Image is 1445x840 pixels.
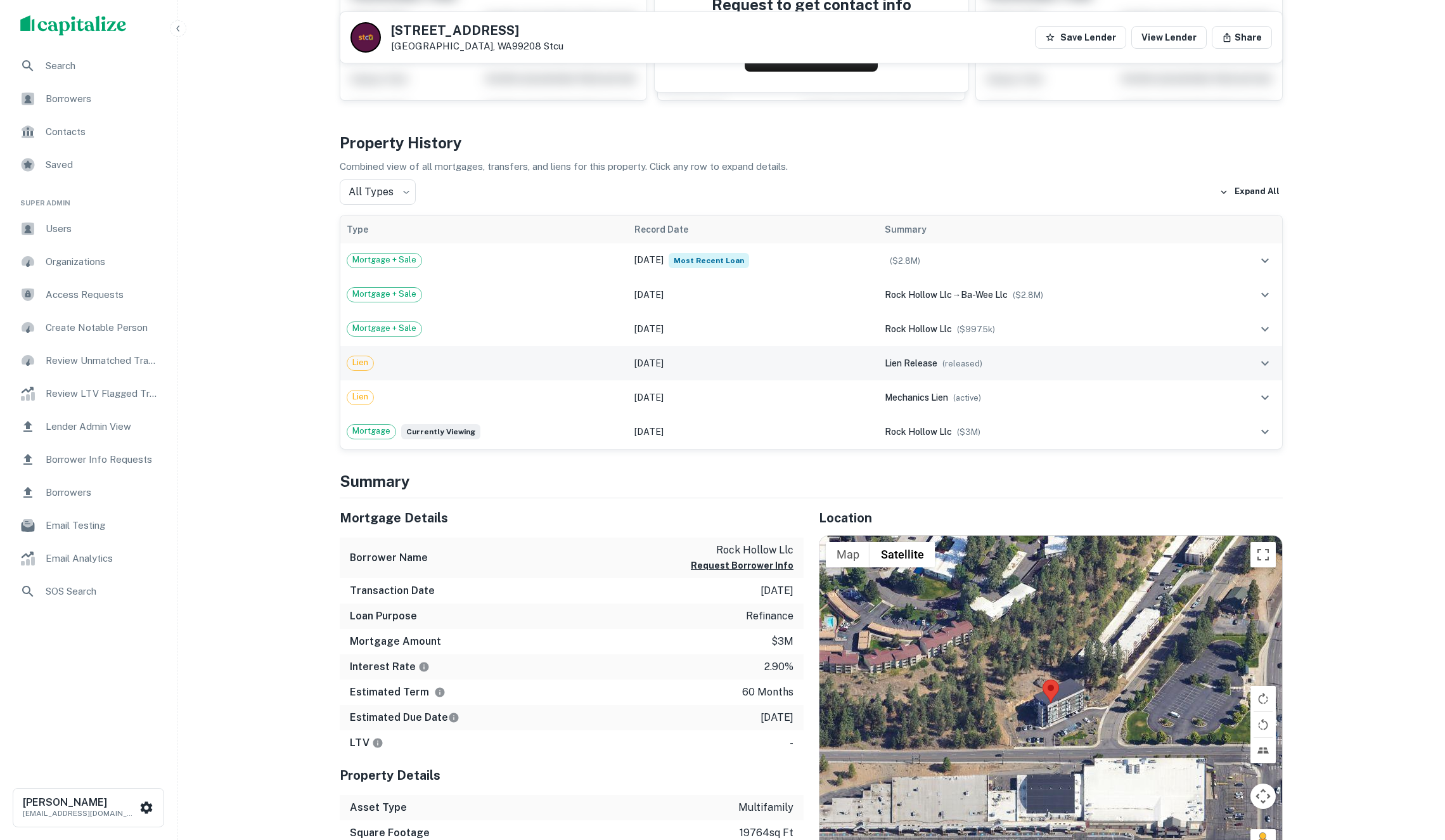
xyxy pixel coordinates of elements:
[46,386,159,401] span: Review LTV Flagged Transactions
[1013,290,1043,300] span: ($ 2.8M )
[1382,739,1445,799] iframe: Chat Widget
[46,419,159,434] span: Lender Admin View
[1250,686,1276,711] button: Rotate map clockwise
[350,550,428,565] h6: Borrower Name
[10,84,167,114] a: Borrowers
[826,542,870,567] button: Show street map
[10,378,167,409] a: Review LTV Flagged Transactions
[20,15,127,36] img: capitalize-logo.png
[340,131,1283,154] h4: Property History
[764,659,793,675] p: 2.90%
[771,634,793,649] p: $3m
[1216,183,1283,202] button: Expand All
[885,392,948,403] span: mechanics lien
[761,583,793,598] p: [DATE]
[350,634,441,649] h6: Mortgage Amount
[628,346,878,380] td: [DATE]
[10,346,167,376] a: Review Unmatched Transactions
[10,313,167,343] a: Create Notable Person
[10,214,167,244] a: Users
[350,583,435,598] h6: Transaction Date
[23,798,137,808] h6: [PERSON_NAME]
[1250,738,1276,763] button: Tilt map
[391,41,563,52] p: [GEOGRAPHIC_DATA], WA99208
[10,51,167,81] a: Search
[46,320,159,335] span: Create Notable Person
[46,551,159,566] span: Email Analytics
[691,558,793,573] button: Request Borrower Info
[10,280,167,310] a: Access Requests
[1250,784,1276,809] button: Map camera controls
[23,808,137,819] p: [EMAIL_ADDRESS][DOMAIN_NAME]
[418,661,430,673] svg: The interest rates displayed on the website are for informational purposes only and may be report...
[347,356,373,369] span: Lien
[885,288,1209,302] div: →
[340,159,1283,174] p: Combined view of all mortgages, transfers, and liens for this property. Click any row to expand d...
[340,216,628,243] th: Type
[13,788,164,827] button: [PERSON_NAME][EMAIL_ADDRESS][DOMAIN_NAME]
[544,41,563,51] a: Stcu
[391,24,563,37] h5: [STREET_ADDRESS]
[340,179,416,205] div: All Types
[448,712,459,723] svg: Estimate is based on a standard schedule for this type of loan.
[46,584,159,599] span: SOS Search
[1212,26,1272,49] button: Share
[953,393,981,403] span: ( active )
[434,687,446,698] svg: Term is based on a standard schedule for this type of loan.
[628,415,878,449] td: [DATE]
[46,91,159,107] span: Borrowers
[628,312,878,346] td: [DATE]
[669,253,749,268] span: Most Recent Loan
[46,254,159,269] span: Organizations
[46,353,159,368] span: Review Unmatched Transactions
[628,243,878,278] td: [DATE]
[761,710,793,725] p: [DATE]
[10,444,167,475] div: Borrower Info Requests
[46,58,159,74] span: Search
[347,391,373,403] span: Lien
[628,278,878,312] td: [DATE]
[46,485,159,500] span: Borrowers
[10,411,167,442] a: Lender Admin View
[350,609,417,624] h6: Loan Purpose
[1250,712,1276,737] button: Rotate map counterclockwise
[340,508,804,527] h5: Mortgage Details
[628,380,878,415] td: [DATE]
[790,735,793,751] p: -
[1250,542,1276,567] button: Toggle fullscreen view
[10,543,167,574] a: Email Analytics
[10,150,167,180] div: Saved
[1035,26,1126,49] button: Save Lender
[10,117,167,147] a: Contacts
[46,518,159,533] span: Email Testing
[628,216,878,243] th: Record Date
[738,800,793,815] p: multifamily
[46,221,159,236] span: Users
[10,576,167,607] a: SOS Search
[10,510,167,541] a: Email Testing
[10,247,167,277] a: Organizations
[1254,250,1276,271] button: expand row
[401,424,480,439] span: Currently viewing
[46,452,159,467] span: Borrower Info Requests
[10,477,167,508] a: Borrowers
[350,800,407,815] h6: Asset Type
[885,290,952,300] span: rock hollow llc
[347,425,395,437] span: Mortgage
[957,427,980,437] span: ($ 3M )
[957,325,995,334] span: ($ 997.5k )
